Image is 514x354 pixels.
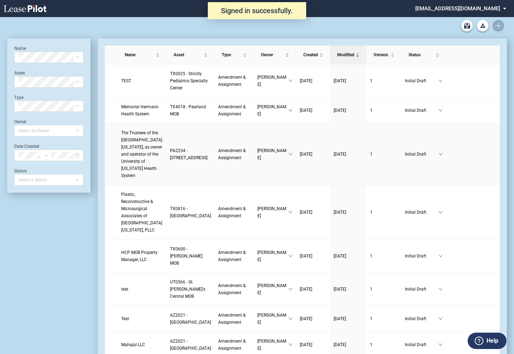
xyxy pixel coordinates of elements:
[300,77,327,84] a: [DATE]
[121,77,163,84] a: TEST
[257,249,288,263] span: [PERSON_NAME]
[334,108,346,113] span: [DATE]
[370,151,398,158] a: 1
[121,78,131,83] span: TEST
[170,313,211,325] span: AZ2021 - Scottsdale Medical Center
[215,46,254,64] th: Type
[487,336,498,345] label: Help
[475,20,490,31] md-menu: Download Blank Form List
[405,253,438,260] span: Initial Draft
[300,108,312,113] span: [DATE]
[257,312,288,326] span: [PERSON_NAME]
[121,316,129,321] span: Test
[121,250,158,262] span: HCP MOB Property Manager, LLC
[405,77,438,84] span: Initial Draft
[166,46,215,64] th: Asset
[170,147,211,161] a: PA2234 - [STREET_ADDRESS]
[405,107,438,114] span: Initial Draft
[405,286,438,293] span: Initial Draft
[257,74,288,88] span: [PERSON_NAME]
[218,205,250,219] a: Amendment & Assignment
[218,147,250,161] a: Amendment & Assignment
[218,282,250,296] a: Amendment & Assignment
[208,2,306,19] div: Signed in successfully.
[288,210,293,214] span: down
[370,107,398,114] a: 1
[300,316,312,321] span: [DATE]
[334,77,363,84] a: [DATE]
[14,119,26,124] label: Owner
[334,107,363,114] a: [DATE]
[170,148,207,160] span: PA2234 - 3535 Market Street
[300,286,327,293] a: [DATE]
[438,287,443,291] span: down
[334,287,346,292] span: [DATE]
[370,152,372,157] span: 1
[222,51,242,58] span: Type
[121,192,162,233] span: Plastic, Reconstructive & Microsurgical Associates of South Texas, PLLC
[121,249,163,263] a: HCP MOB Property Manager, LLC
[218,104,246,116] span: Amendment & Assignment
[121,315,163,322] a: Test
[288,287,293,291] span: down
[118,46,166,64] th: Name
[374,51,389,58] span: Version
[370,254,372,259] span: 1
[125,51,154,58] span: Name
[405,209,438,216] span: Initial Draft
[300,287,312,292] span: [DATE]
[121,129,163,179] a: The Trustees of the [GEOGRAPHIC_DATA][US_STATE], as owner and operator of the University of [US_S...
[170,104,206,116] span: TX4018 - Pearland MOB
[477,20,488,31] button: Download Blank Form
[170,246,202,266] span: TX0600 - Charles Clark MOB
[121,191,163,234] a: Plastic, Reconstructive & Microsurgical Associates of [GEOGRAPHIC_DATA][US_STATE], PLLC
[300,151,327,158] a: [DATE]
[288,108,293,113] span: down
[300,341,327,348] a: [DATE]
[170,278,211,300] a: UT0566 - St. [PERSON_NAME]'s Central MOB
[438,343,443,347] span: down
[300,152,312,157] span: [DATE]
[170,205,211,219] a: TX0816 - [GEOGRAPHIC_DATA]
[218,249,250,263] a: Amendment & Assignment
[170,70,211,92] a: TX0025 - Strictly Pediatrics Specialty Center
[334,316,346,321] span: [DATE]
[300,315,327,322] a: [DATE]
[337,51,354,58] span: Modified
[438,108,443,113] span: down
[174,51,202,58] span: Asset
[300,210,312,215] span: [DATE]
[14,144,39,149] label: Date Created
[218,312,250,326] a: Amendment & Assignment
[334,210,346,215] span: [DATE]
[334,254,346,259] span: [DATE]
[218,206,246,218] span: Amendment & Assignment
[300,342,312,347] span: [DATE]
[370,287,372,292] span: 1
[218,148,246,160] span: Amendment & Assignment
[334,253,363,260] a: [DATE]
[334,315,363,322] a: [DATE]
[257,282,288,296] span: [PERSON_NAME]
[288,317,293,321] span: down
[330,46,366,64] th: Modified
[257,147,288,161] span: [PERSON_NAME]
[334,152,346,157] span: [DATE]
[408,51,434,58] span: Status
[121,287,128,292] span: test
[170,245,211,267] a: TX0600 - [PERSON_NAME] MOB
[300,254,312,259] span: [DATE]
[438,317,443,321] span: down
[288,152,293,156] span: down
[370,210,372,215] span: 1
[300,78,312,83] span: [DATE]
[334,151,363,158] a: [DATE]
[461,20,473,31] a: Archive
[257,205,288,219] span: [PERSON_NAME]
[334,78,346,83] span: [DATE]
[14,95,24,100] label: Type
[370,78,372,83] span: 1
[303,51,318,58] span: Created
[170,312,211,326] a: AZ2021 - [GEOGRAPHIC_DATA]
[296,46,330,64] th: Created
